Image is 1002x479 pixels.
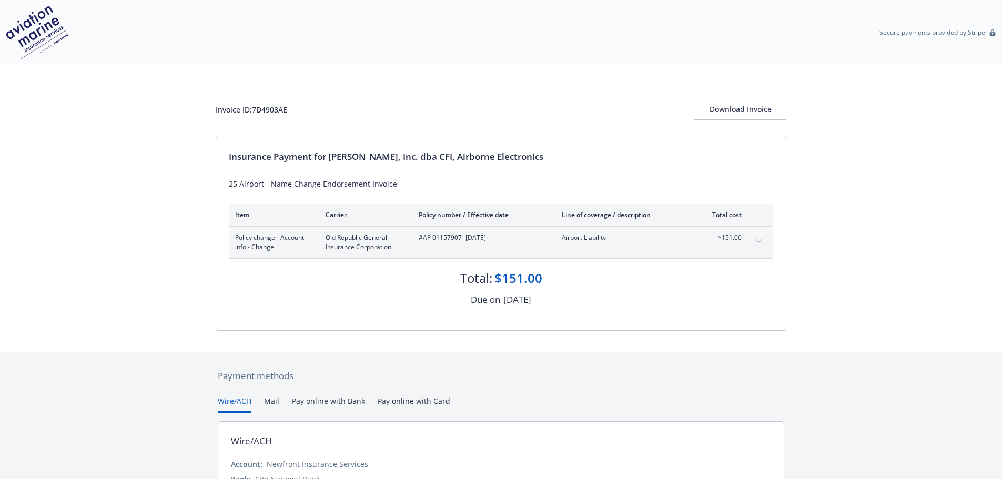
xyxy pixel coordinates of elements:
div: Carrier [326,210,402,219]
div: Insurance Payment for [PERSON_NAME], Inc. dba CFI, Airborne Electronics [229,150,773,164]
div: Item [235,210,309,219]
span: Policy change - Account info - Change [235,233,309,252]
p: Secure payments provided by Stripe [879,28,985,37]
span: Airport Liability [562,233,685,242]
div: [DATE] [503,293,531,307]
div: Download Invoice [694,99,786,119]
div: Account: [231,458,262,470]
div: Policy change - Account info - ChangeOld Republic General Insurance Corporation#AP 01157907- [DAT... [229,227,773,258]
button: Pay online with Bank [292,395,365,413]
div: $151.00 [494,269,542,287]
div: Total: [460,269,492,287]
span: #AP 01157907 - [DATE] [419,233,545,242]
div: 25 Airport - Name Change Endorsement Invoice [229,178,773,189]
button: Pay online with Card [378,395,450,413]
div: Invoice ID: 7D4903AE [216,104,287,115]
div: Line of coverage / description [562,210,685,219]
span: $151.00 [702,233,742,242]
div: Policy number / Effective date [419,210,545,219]
div: Payment methods [218,369,784,383]
div: Newfront Insurance Services [267,458,368,470]
button: expand content [750,233,767,250]
button: Download Invoice [694,99,786,120]
div: Due on [471,293,500,307]
div: Total cost [702,210,742,219]
div: Wire/ACH [231,434,272,448]
button: Wire/ACH [218,395,251,413]
span: Old Republic General Insurance Corporation [326,233,402,252]
button: Mail [264,395,279,413]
